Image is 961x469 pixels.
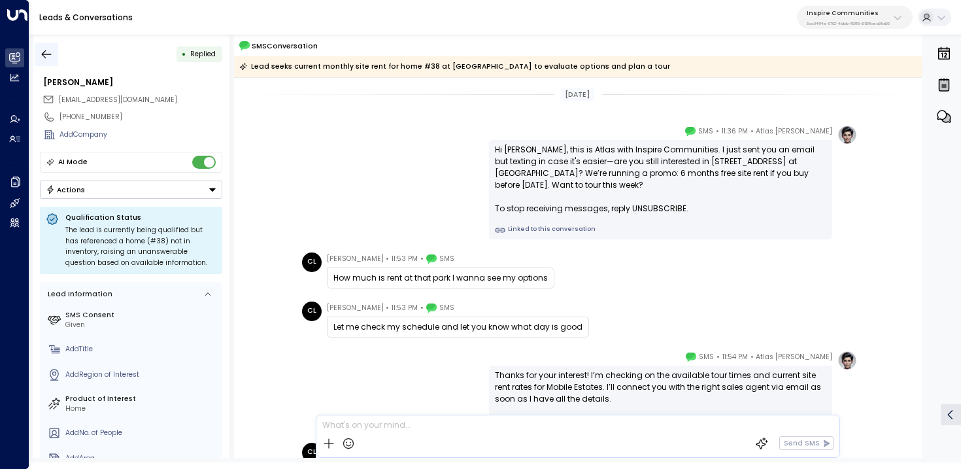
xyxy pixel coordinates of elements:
[190,49,216,59] span: Replied
[392,302,418,315] span: 11:53 PM
[39,12,133,23] a: Leads & Conversations
[59,130,222,140] div: AddCompany
[420,302,424,315] span: •
[756,351,832,364] span: Atlas [PERSON_NAME]
[495,144,826,215] div: Hi [PERSON_NAME], this is Atlas with Inspire Communities. I just sent you an email but texting in...
[561,88,594,102] div: [DATE]
[252,41,318,52] span: SMS Conversation
[837,125,857,145] img: profile-logo.png
[837,351,857,370] img: profile-logo.png
[65,404,218,414] div: Home
[44,289,112,300] div: Lead Information
[182,45,186,63] div: •
[750,351,754,364] span: •
[46,185,86,194] div: Actions
[807,9,890,17] p: Inspire Communities
[699,351,714,364] span: SMS
[65,453,218,464] div: AddArea
[807,21,890,26] p: 5ac0484e-0702-4bbb-8380-6168aea91a66
[40,181,222,199] button: Actions
[302,443,322,462] div: CL
[717,351,720,364] span: •
[65,225,216,268] div: The lead is currently being qualified but has referenced a home (#38) not in inventory, raising a...
[439,252,454,266] span: SMS
[420,252,424,266] span: •
[439,302,454,315] span: SMS
[65,213,216,222] p: Qualification Status
[386,302,389,315] span: •
[59,112,222,122] div: [PHONE_NUMBER]
[65,394,218,404] label: Product of Interest
[65,344,218,355] div: AddTitle
[797,6,913,29] button: Inspire Communities5ac0484e-0702-4bbb-8380-6168aea91a66
[239,60,670,73] div: Lead seeks current monthly site rent for home #38 at [GEOGRAPHIC_DATA] to evaluate options and pl...
[327,302,384,315] span: [PERSON_NAME]
[495,370,826,405] div: Thanks for your interest! I’m checking on the available tour times and current site rent rates fo...
[327,252,384,266] span: [PERSON_NAME]
[302,302,322,321] div: CL
[333,321,582,333] div: Let me check my schedule and let you know what day is good
[58,156,88,169] div: AI Mode
[698,125,713,138] span: SMS
[722,125,748,138] span: 11:36 PM
[756,125,832,138] span: Atlas [PERSON_NAME]
[722,351,748,364] span: 11:54 PM
[65,428,218,438] div: AddNo. of People
[65,370,218,380] div: AddRegion of Interest
[59,95,177,105] span: coricp212@gmail.com
[65,320,218,330] div: Given
[386,252,389,266] span: •
[716,125,719,138] span: •
[333,272,548,284] div: How much is rent at that park I wanna see my options
[392,252,418,266] span: 11:53 PM
[43,77,222,88] div: [PERSON_NAME]
[59,95,177,105] span: [EMAIL_ADDRESS][DOMAIN_NAME]
[40,181,222,199] div: Button group with a nested menu
[302,252,322,272] div: CL
[750,125,754,138] span: •
[495,225,826,235] a: Linked to this conversation
[65,310,218,321] label: SMS Consent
